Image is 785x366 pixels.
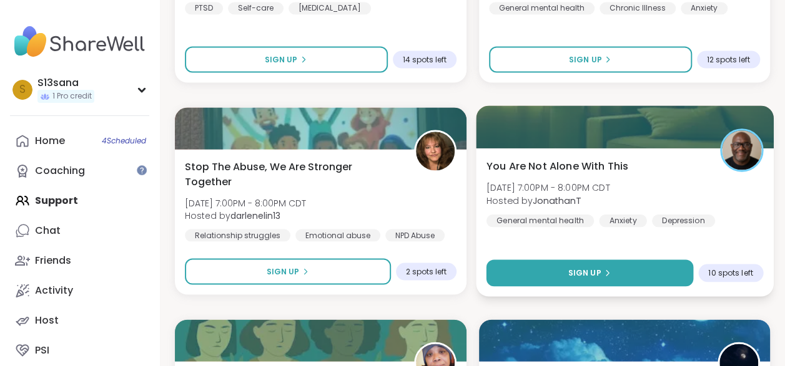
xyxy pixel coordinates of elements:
a: Friends [10,246,149,276]
div: Friends [35,254,71,267]
div: PSI [35,344,49,357]
span: S [19,82,26,98]
span: [DATE] 7:00PM - 8:00PM CDT [486,181,610,193]
div: Self-care [228,2,284,14]
span: [DATE] 7:00PM - 8:00PM CDT [185,196,306,209]
button: Sign Up [185,258,391,284]
div: Chronic Illness [600,2,676,14]
div: Coaching [35,164,85,178]
span: Hosted by [185,209,306,221]
div: Anxiety [681,2,728,14]
b: darlenelin13 [230,209,280,221]
span: 2 spots left [406,266,447,276]
span: Sign Up [569,54,601,65]
span: 12 spots left [707,54,750,64]
img: ShareWell Nav Logo [10,20,149,64]
div: [MEDICAL_DATA] [289,2,371,14]
div: General mental health [486,214,593,226]
div: Home [35,134,65,148]
span: Stop The Abuse, We Are Stronger Together [185,159,400,189]
button: Sign Up [185,46,388,72]
span: Sign Up [267,266,299,277]
a: Activity [10,276,149,306]
div: Depression [651,214,714,226]
span: 4 Scheduled [102,136,146,146]
span: 10 spots left [708,267,753,277]
div: NPD Abuse [385,229,445,241]
a: PSI [10,335,149,365]
span: 14 spots left [403,54,447,64]
div: Host [35,314,59,327]
a: Chat [10,216,149,246]
div: Emotional abuse [295,229,380,241]
span: Sign Up [265,54,297,65]
a: Host [10,306,149,335]
div: Activity [35,284,73,297]
a: Home4Scheduled [10,126,149,156]
div: Anxiety [599,214,647,226]
iframe: Spotlight [137,165,147,175]
img: darlenelin13 [416,132,455,170]
span: 1 Pro credit [52,91,92,102]
div: PTSD [185,2,223,14]
div: General mental health [489,2,595,14]
span: Sign Up [568,267,601,278]
b: JonathanT [533,194,581,206]
button: Sign Up [486,259,693,286]
span: Hosted by [486,194,610,206]
div: Relationship struggles [185,229,290,241]
a: Coaching [10,156,149,186]
span: You Are Not Alone With This [486,158,628,173]
img: JonathanT [721,130,761,170]
div: Chat [35,224,61,238]
button: Sign Up [489,46,693,72]
div: S13sana [37,76,94,90]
